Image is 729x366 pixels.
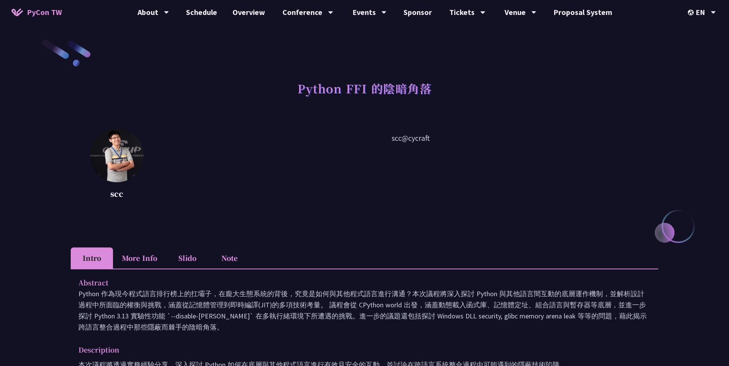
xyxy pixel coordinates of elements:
[4,3,70,22] a: PyCon TW
[78,277,635,288] p: Abstract
[166,247,208,269] li: Slido
[90,188,144,199] p: scc
[113,247,166,269] li: More Info
[78,288,651,333] p: Python 作為現今程式語言排行榜上的扛壩子，在龐大生態系統的背後，究竟是如何與其他程式語言進行溝通？本次議程將深入探討 Python 與其他語言間互動的底層運作機制，並解析設計過程中所面臨的...
[78,344,635,355] p: Description
[208,247,251,269] li: Note
[27,7,62,18] span: PyCon TW
[688,10,696,15] img: Locale Icon
[71,247,113,269] li: Intro
[163,132,658,201] p: scc@cycraft
[12,8,23,16] img: Home icon of PyCon TW 2025
[297,77,432,100] h1: Python FFI 的陰暗角落
[90,129,144,182] img: scc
